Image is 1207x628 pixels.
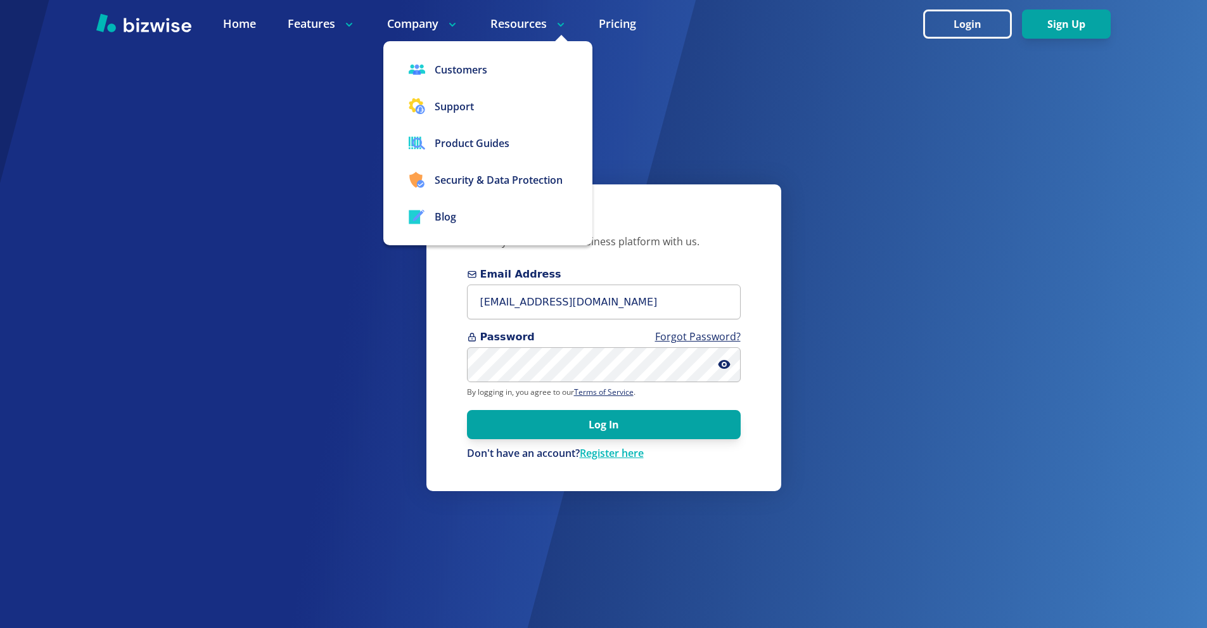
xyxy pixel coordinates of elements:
h3: Log In [467,215,741,236]
a: Pricing [599,16,636,32]
button: Support [383,88,592,125]
a: Sign Up [1022,18,1111,30]
a: Blog [383,198,592,235]
p: Company [387,16,459,32]
a: Terms of Service [574,387,634,397]
p: By logging in, you agree to our . [467,387,741,397]
a: Register here [580,446,644,460]
input: you@example.com [467,285,741,319]
p: Resources [490,16,567,32]
p: Access your all-in-one business platform with us. [467,235,741,249]
a: Login [923,18,1022,30]
p: Don't have an account? [467,447,741,461]
a: Forgot Password? [655,330,741,343]
div: Don't have an account?Register here [467,447,741,461]
button: Sign Up [1022,10,1111,39]
button: Log In [467,410,741,439]
p: Features [288,16,355,32]
span: Password [467,330,741,345]
a: Product Guides [383,125,592,162]
a: Customers [383,51,592,88]
img: Bizwise Logo [96,13,191,32]
button: Login [923,10,1012,39]
a: Security & Data Protection [383,162,592,198]
span: Email Address [467,267,741,282]
a: Home [223,16,256,32]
